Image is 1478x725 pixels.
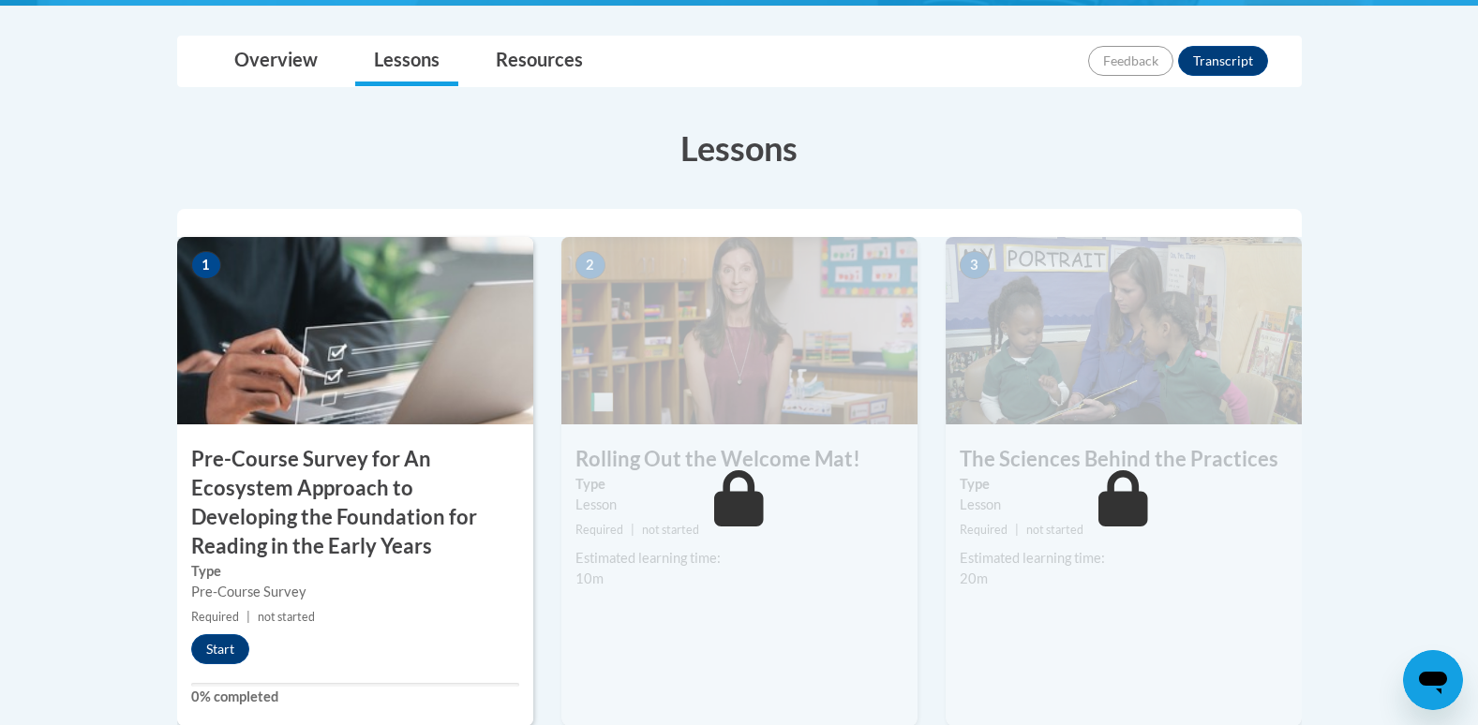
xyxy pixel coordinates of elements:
[575,474,903,495] label: Type
[1403,650,1463,710] iframe: Button to launch messaging window
[1178,46,1268,76] button: Transcript
[960,251,990,279] span: 3
[477,37,602,86] a: Resources
[191,582,519,602] div: Pre-Course Survey
[1015,523,1019,537] span: |
[561,445,918,474] h3: Rolling Out the Welcome Mat!
[191,610,239,624] span: Required
[575,570,604,586] span: 10m
[177,125,1302,171] h3: Lessons
[191,561,519,582] label: Type
[960,548,1288,569] div: Estimated learning time:
[946,445,1302,474] h3: The Sciences Behind the Practices
[177,445,533,560] h3: Pre-Course Survey for An Ecosystem Approach to Developing the Foundation for Reading in the Early...
[1088,46,1173,76] button: Feedback
[575,251,605,279] span: 2
[642,523,699,537] span: not started
[960,523,1008,537] span: Required
[960,495,1288,515] div: Lesson
[575,548,903,569] div: Estimated learning time:
[191,687,519,707] label: 0% completed
[246,610,250,624] span: |
[191,251,221,279] span: 1
[191,634,249,664] button: Start
[177,237,533,424] img: Course Image
[631,523,634,537] span: |
[960,570,988,586] span: 20m
[960,474,1288,495] label: Type
[355,37,458,86] a: Lessons
[561,237,918,424] img: Course Image
[1026,523,1083,537] span: not started
[946,237,1302,424] img: Course Image
[575,523,623,537] span: Required
[216,37,336,86] a: Overview
[258,610,315,624] span: not started
[575,495,903,515] div: Lesson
